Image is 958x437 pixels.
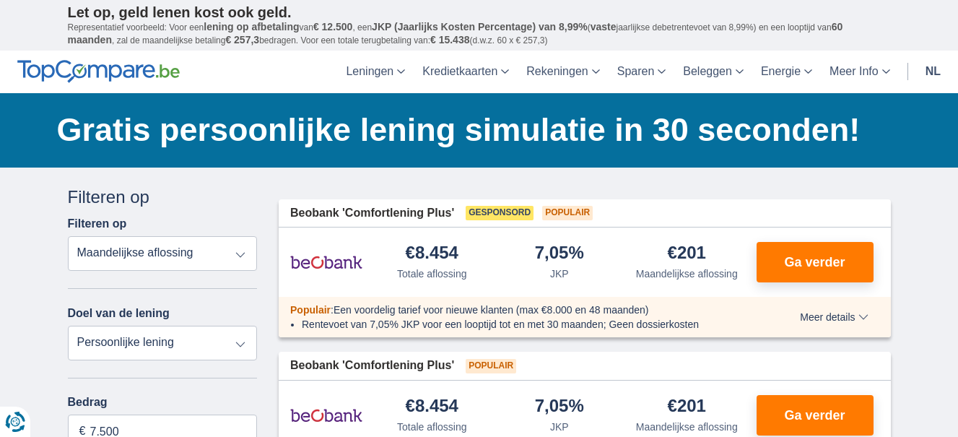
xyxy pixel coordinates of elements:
span: € 15.438 [430,34,470,46]
div: Totale aflossing [397,420,467,434]
div: 7,05% [535,397,584,417]
button: Meer details [789,311,879,323]
div: Maandelijkse aflossing [636,420,738,434]
a: nl [917,51,949,93]
span: Populair [466,359,516,373]
label: Doel van de lening [68,307,170,320]
div: €201 [668,397,706,417]
p: Representatief voorbeeld: Voor een van , een ( jaarlijkse debetrentevoet van 8,99%) en een loopti... [68,21,891,47]
a: Beleggen [674,51,752,93]
span: lening op afbetaling [204,21,299,33]
span: JKP (Jaarlijks Kosten Percentage) van 8,99% [372,21,588,33]
span: Populair [290,304,331,316]
div: Maandelijkse aflossing [636,267,738,281]
a: Sparen [609,51,675,93]
div: 7,05% [535,244,584,264]
div: : [279,303,759,317]
h1: Gratis persoonlijke lening simulatie in 30 seconden! [57,108,891,152]
button: Ga verder [757,395,874,436]
a: Kredietkaarten [414,51,518,93]
button: Ga verder [757,242,874,282]
span: € 257,3 [225,34,259,46]
label: Bedrag [68,396,258,409]
div: JKP [550,267,569,281]
img: product.pl.alt Beobank [290,397,362,433]
div: Filteren op [68,185,258,209]
span: Gesponsord [466,206,534,220]
div: €8.454 [406,397,458,417]
span: Beobank 'Comfortlening Plus' [290,205,454,222]
span: vaste [591,21,617,33]
span: Ga verder [784,256,845,269]
a: Leningen [337,51,414,93]
li: Rentevoet van 7,05% JKP voor een looptijd tot en met 30 maanden; Geen dossierkosten [302,317,747,332]
span: 60 maanden [68,21,843,46]
div: €8.454 [406,244,458,264]
span: Meer details [800,312,868,322]
img: product.pl.alt Beobank [290,244,362,280]
img: TopCompare [17,60,180,83]
span: Beobank 'Comfortlening Plus' [290,358,454,374]
a: Rekeningen [518,51,608,93]
p: Let op, geld lenen kost ook geld. [68,4,891,21]
a: Energie [752,51,821,93]
span: € 12.500 [313,21,353,33]
div: JKP [550,420,569,434]
label: Filteren op [68,217,127,230]
span: Ga verder [784,409,845,422]
span: Populair [542,206,593,220]
div: Totale aflossing [397,267,467,281]
span: Een voordelig tarief voor nieuwe klanten (max €8.000 en 48 maanden) [334,304,649,316]
div: €201 [668,244,706,264]
a: Meer Info [821,51,899,93]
